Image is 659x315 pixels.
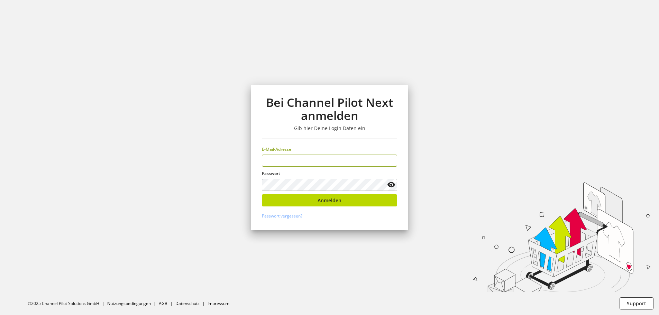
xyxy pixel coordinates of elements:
[262,146,291,152] span: E-Mail-Adresse
[262,213,302,219] a: Passwort vergessen?
[318,197,341,204] span: Anmelden
[175,300,200,306] a: Datenschutz
[159,300,167,306] a: AGB
[208,300,229,306] a: Impressum
[262,125,397,131] h3: Gib hier Deine Login Daten ein
[107,300,151,306] a: Nutzungsbedingungen
[262,96,397,122] h1: Bei Channel Pilot Next anmelden
[627,300,646,307] span: Support
[262,170,280,176] span: Passwort
[28,300,107,307] li: ©2025 Channel Pilot Solutions GmbH
[262,194,397,206] button: Anmelden
[620,297,653,309] button: Support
